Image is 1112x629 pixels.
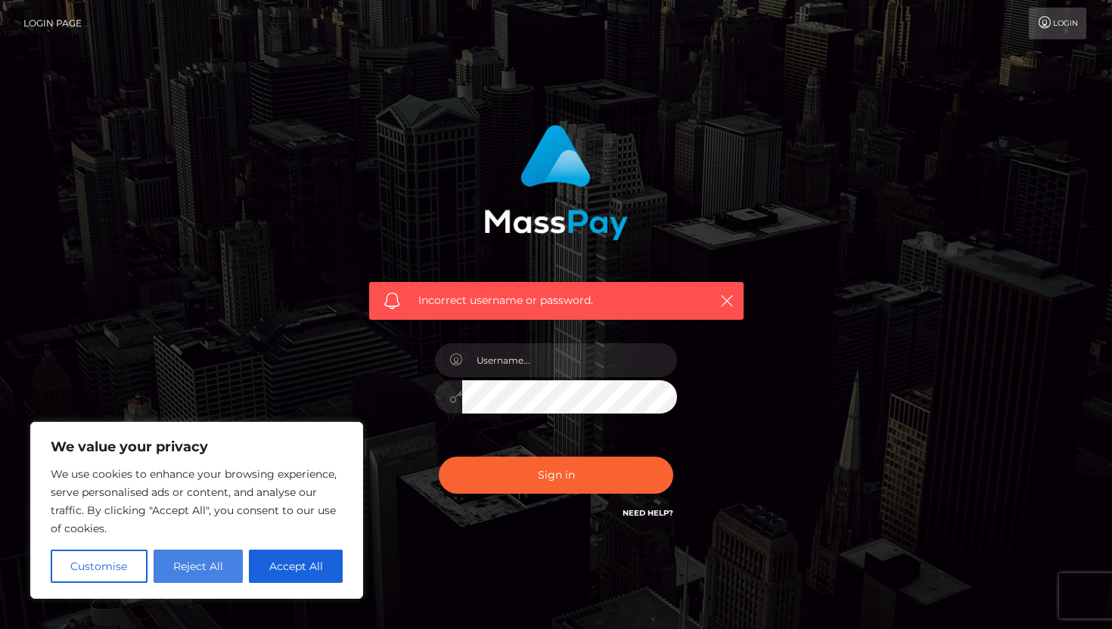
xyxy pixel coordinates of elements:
button: Sign in [439,457,673,494]
img: MassPay Login [484,125,628,240]
button: Reject All [154,550,244,583]
a: Login [1029,8,1086,39]
p: We value your privacy [51,438,343,456]
a: Need Help? [623,508,673,518]
span: Incorrect username or password. [418,293,694,308]
button: Customise [51,550,148,583]
a: Login Page [23,8,82,39]
button: Accept All [249,550,343,583]
input: Username... [462,343,677,377]
p: We use cookies to enhance your browsing experience, serve personalised ads or content, and analys... [51,465,343,538]
div: We value your privacy [30,422,363,599]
